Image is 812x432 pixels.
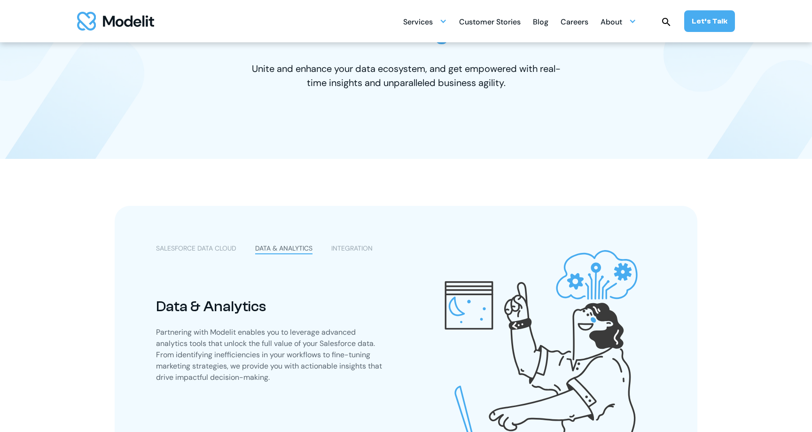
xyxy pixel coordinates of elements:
a: Careers [561,12,588,31]
a: Let’s Talk [684,10,735,32]
img: modelit logo [77,12,154,31]
div: Customer Stories [459,14,521,32]
p: Unite and enhance your data ecosystem, and get empowered with real-time insights and unparalleled... [244,62,568,90]
a: home [77,12,154,31]
p: Partnering with Modelit enables you to leverage advanced analytics tools that unlock the full val... [156,327,383,383]
div: Careers [561,14,588,32]
div: About [601,14,622,32]
div: About [601,12,636,31]
div: Services [403,14,433,32]
a: Blog [533,12,548,31]
div: INTEGRATION [331,243,373,253]
div: Let’s Talk [692,16,727,26]
a: Customer Stories [459,12,521,31]
div: DATA & ANALYTICS [255,243,312,253]
div: SALESFORCE DATA CLOUD [156,243,236,253]
div: Blog [533,14,548,32]
div: Services [403,12,447,31]
div: Data & Analytics [156,298,383,315]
